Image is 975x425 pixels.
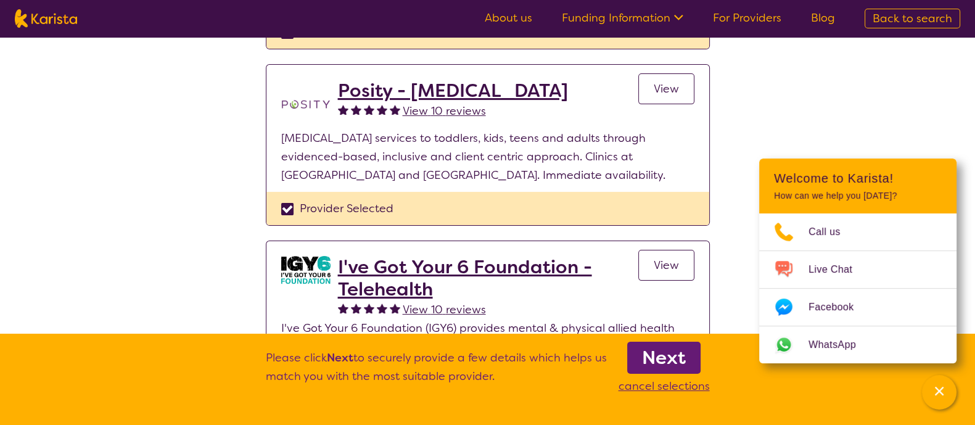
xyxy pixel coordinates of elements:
a: View [638,73,694,104]
img: fullstar [390,104,400,115]
span: View [654,258,679,273]
a: Blog [811,10,835,25]
img: fullstar [377,303,387,313]
a: View 10 reviews [403,102,486,120]
img: Karista logo [15,9,77,28]
span: View [654,81,679,96]
h2: Welcome to Karista! [774,171,942,186]
b: Next [642,345,686,370]
a: For Providers [713,10,781,25]
a: Next [627,342,701,374]
div: Channel Menu [759,159,956,363]
p: [MEDICAL_DATA] services to toddlers, kids, teens and adults through evidenced-based, inclusive an... [281,129,694,184]
p: How can we help you [DATE]? [774,191,942,201]
img: aw0qclyvxjfem2oefjis.jpg [281,256,331,283]
a: View [638,250,694,281]
span: WhatsApp [808,336,871,354]
button: Channel Menu [922,375,956,410]
span: Facebook [808,298,868,316]
span: View 10 reviews [403,104,486,118]
img: t1bslo80pcylnzwjhndq.png [281,80,331,129]
span: Call us [808,223,855,241]
img: fullstar [364,303,374,313]
a: Posity - [MEDICAL_DATA] [338,80,568,102]
b: Next [327,350,353,365]
img: fullstar [351,303,361,313]
p: I've Got Your 6 Foundation (IGY6) provides mental & physical allied health supports, including ps... [281,319,694,374]
a: Web link opens in a new tab. [759,326,956,363]
ul: Choose channel [759,213,956,363]
a: Funding Information [562,10,683,25]
span: Back to search [873,11,952,26]
a: About us [485,10,532,25]
span: Live Chat [808,260,867,279]
a: I've Got Your 6 Foundation - Telehealth [338,256,638,300]
span: View 10 reviews [403,302,486,317]
p: Please click to securely provide a few details which helps us match you with the most suitable pr... [266,349,607,395]
img: fullstar [338,104,348,115]
img: fullstar [377,104,387,115]
img: fullstar [338,303,348,313]
a: View 10 reviews [403,300,486,319]
img: fullstar [390,303,400,313]
img: fullstar [351,104,361,115]
img: fullstar [364,104,374,115]
p: cancel selections [619,377,710,395]
a: Back to search [865,9,960,28]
